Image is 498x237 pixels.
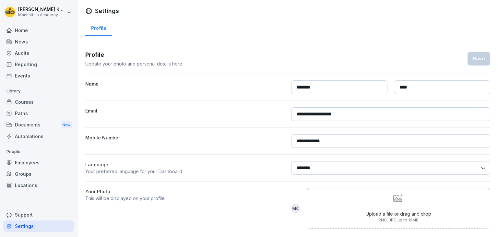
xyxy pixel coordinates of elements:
[85,19,112,36] a: Profile
[3,147,74,157] p: People
[3,119,74,131] a: DocumentsNew
[18,13,65,17] p: Manhattn's Academy
[85,50,183,59] h3: Profile
[3,47,74,59] a: Audits
[3,209,74,220] div: Support
[3,180,74,191] a: Locations
[85,80,285,94] label: Name
[18,7,65,12] p: [PERSON_NAME] Kake
[366,217,431,223] p: PNG, JPG up to 10MB
[3,25,74,36] a: Home
[3,59,74,70] a: Reporting
[85,134,285,148] label: Mobile Number
[85,107,285,121] label: Email
[3,220,74,232] a: Settings
[3,70,74,81] a: Events
[85,195,285,202] p: This will be displayed on your profile.
[3,108,74,119] a: Paths
[85,188,285,195] label: Your Photo
[61,121,72,129] div: New
[95,6,119,15] h1: Settings
[366,210,431,217] p: Upload a file or drag and drop
[468,52,490,65] button: Save
[85,60,183,67] p: Update your photo and personal details here.
[3,157,74,168] a: Employees
[291,204,300,213] div: MK
[3,131,74,142] a: Automations
[3,36,74,47] a: News
[85,161,285,168] p: Language
[3,86,74,96] p: Library
[3,119,74,131] div: Documents
[85,168,285,175] p: Your preferred language for your Dashboard
[473,55,485,62] div: Save
[3,96,74,108] a: Courses
[3,168,74,180] a: Groups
